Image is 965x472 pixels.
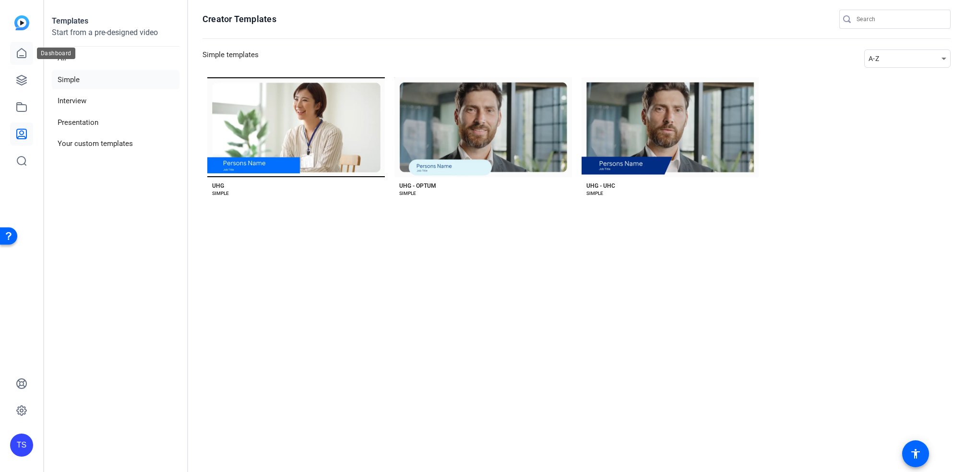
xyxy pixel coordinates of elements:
[52,48,179,68] li: All
[857,13,943,25] input: Search
[586,182,615,190] div: UHG - UHC
[399,190,416,197] div: SIMPLE
[212,182,224,190] div: UHG
[394,77,572,177] button: Template image
[52,113,179,133] li: Presentation
[586,190,603,197] div: SIMPLE
[52,16,88,25] strong: Templates
[582,77,759,177] button: Template image
[52,91,179,111] li: Interview
[212,190,229,197] div: SIMPLE
[399,182,436,190] div: UHG - OPTUM
[203,49,259,68] h3: Simple templates
[14,15,29,30] img: blue-gradient.svg
[10,434,33,457] div: TS
[52,134,179,154] li: Your custom templates
[203,13,276,25] h1: Creator Templates
[869,55,879,62] span: A-Z
[52,70,179,90] li: Simple
[52,27,179,47] p: Start from a pre-designed video
[207,77,385,177] button: Template image
[37,48,75,59] div: Dashboard
[910,448,921,460] mat-icon: accessibility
